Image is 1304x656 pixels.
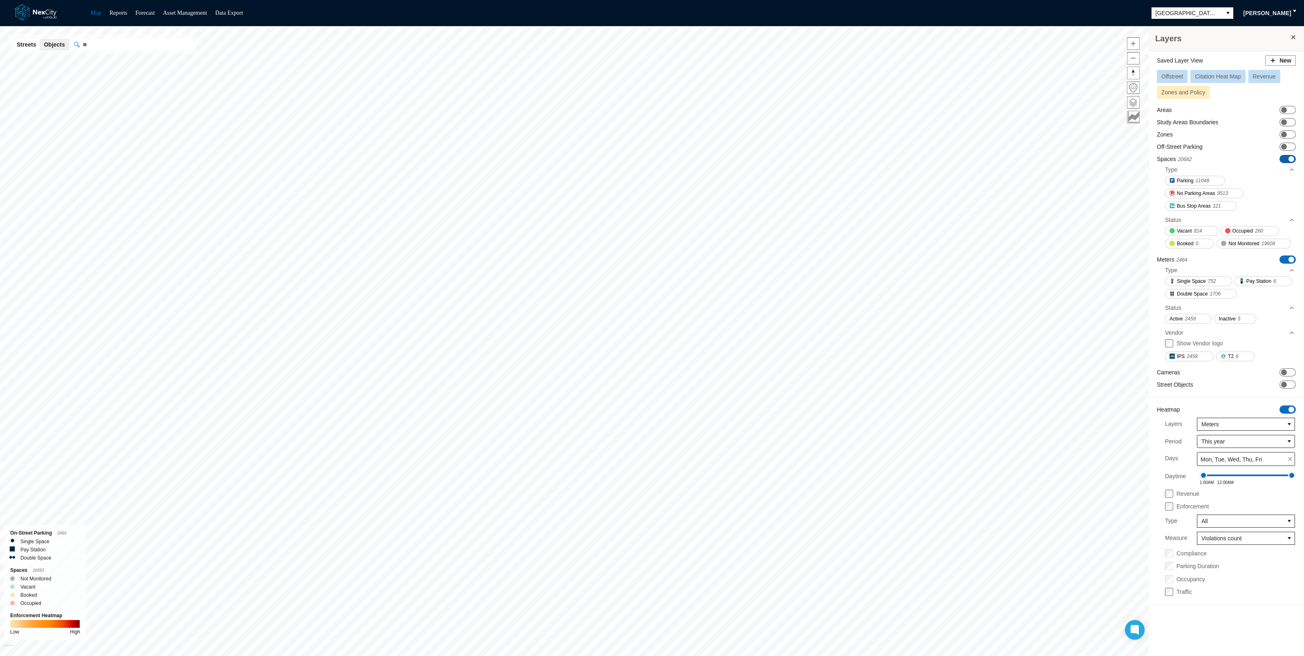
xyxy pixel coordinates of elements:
a: Reports [110,10,128,16]
a: Forecast [135,10,155,16]
span: Citation Heat Map [1195,73,1241,80]
span: 6 [1236,352,1239,360]
div: Status [1165,302,1295,314]
span: [GEOGRAPHIC_DATA][PERSON_NAME] [1156,9,1219,17]
button: Parking11048 [1165,176,1225,186]
span: All [1201,517,1280,525]
span: 1:00AM [1200,480,1214,485]
span: Not Monitored [1228,240,1259,248]
button: Reset bearing to north [1127,67,1140,79]
label: Occupancy [1176,576,1205,582]
label: Not Monitored [20,575,51,583]
button: Objects [40,39,69,50]
span: Streets [17,40,36,49]
span: 814 [1194,227,1202,235]
div: On-Street Parking [10,529,80,537]
span: T2 [1228,352,1234,360]
button: No Parking Areas9513 [1165,188,1244,198]
span: Objects [44,40,65,49]
span: Drag [1200,472,1207,479]
button: Layers management [1127,96,1140,109]
label: Areas [1157,106,1172,114]
span: IPS [1177,352,1185,360]
label: Parking Duration [1176,563,1219,569]
span: Revenue [1253,73,1276,80]
label: Compliance [1176,550,1207,557]
button: Zoom in [1127,37,1140,50]
label: Street Objects [1157,381,1193,389]
label: Daytime [1165,470,1186,485]
span: 2464 [57,531,66,535]
h3: Layers [1155,33,1289,44]
span: [PERSON_NAME] [1244,9,1291,17]
span: Drag [1288,472,1295,479]
span: 5 [1238,315,1241,323]
span: Active [1170,315,1183,323]
span: 2464 [1176,257,1187,263]
label: Single Space [20,537,49,546]
label: Traffic [1176,589,1192,595]
span: 12:00AM [1217,480,1234,485]
button: Revenue [1248,70,1280,83]
button: Booked0 [1165,239,1214,249]
span: Double Space [1177,290,1208,298]
span: 2458 [1187,352,1198,360]
span: 20583 [33,568,44,573]
span: 2459 [1185,315,1196,323]
span: 19608 [1261,240,1275,248]
button: Pay Station6 [1235,276,1292,286]
label: Layers [1165,418,1182,431]
button: T26 [1216,352,1255,361]
div: Status [1165,304,1181,312]
span: Zoom out [1127,52,1139,64]
button: Home [1127,81,1140,94]
div: Type [1165,163,1295,176]
a: Map [91,10,101,16]
span: 1706 [1210,290,1221,298]
span: New [1279,56,1291,65]
label: Show Vendor logo [1176,340,1223,347]
div: High [70,628,80,636]
label: Spaces [1157,155,1192,163]
a: Mapbox homepage [4,644,13,654]
button: Inactive5 [1214,314,1256,324]
label: Revenue [1176,490,1199,497]
div: Vendor [1165,329,1183,337]
label: Double Space [20,554,51,562]
span: 11048 [1196,177,1209,185]
button: [PERSON_NAME] [1238,7,1297,20]
div: Type [1165,166,1177,174]
span: Single Space [1177,277,1206,285]
a: Asset Management [163,10,207,16]
label: Cameras [1157,368,1180,376]
label: Pay Station [20,546,45,554]
span: Mon, Tue, Wed, Thu, Fri [1201,455,1262,463]
button: Not Monitored19608 [1217,239,1291,249]
label: Meters [1157,255,1187,264]
label: Study Areas Boundaries [1157,118,1218,126]
span: Violations count [1201,534,1280,542]
button: Active2459 [1165,314,1212,324]
div: Enforcement Heatmap [10,611,80,620]
div: Vendor [1165,327,1295,339]
label: Off-Street Parking [1157,143,1203,151]
span: 121 [1213,202,1221,210]
label: Zones [1157,130,1173,139]
div: Low [10,628,19,636]
button: Key metrics [1127,111,1140,123]
label: Vacant [20,583,35,591]
button: Streets [13,39,40,50]
button: select [1284,435,1295,448]
span: No Parking Areas [1177,189,1215,197]
label: Measure [1165,532,1187,545]
div: 60 - 1440 [1203,475,1292,476]
span: Parking [1177,177,1194,185]
label: Days [1165,452,1178,466]
span: 9513 [1217,189,1228,197]
a: Data Export [215,10,243,16]
label: Saved Layer View [1157,56,1203,65]
div: Status [1165,214,1295,226]
span: 260 [1255,227,1263,235]
span: Meters [1201,420,1280,428]
button: IPS2458 [1165,352,1214,361]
